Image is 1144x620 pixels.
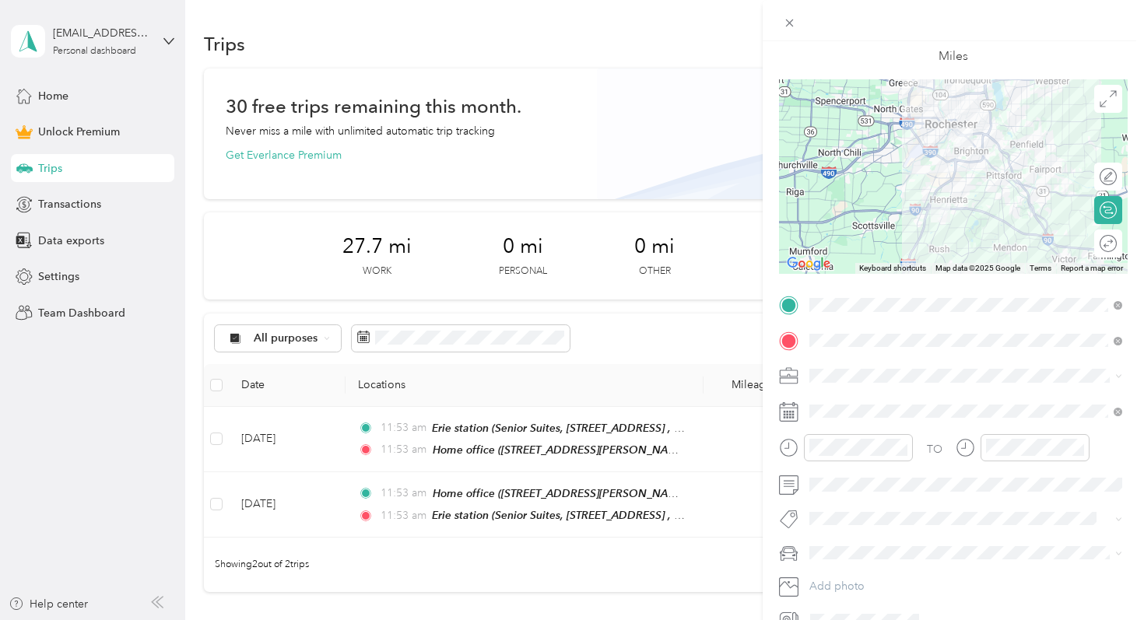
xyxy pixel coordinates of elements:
[1061,264,1123,272] a: Report a map error
[1030,264,1051,272] a: Terms (opens in new tab)
[783,254,834,274] img: Google
[783,254,834,274] a: Open this area in Google Maps (opens a new window)
[1057,533,1144,620] iframe: Everlance-gr Chat Button Frame
[939,47,968,66] p: Miles
[935,264,1020,272] span: Map data ©2025 Google
[804,576,1128,597] button: Add photo
[927,441,942,457] div: TO
[859,263,926,274] button: Keyboard shortcuts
